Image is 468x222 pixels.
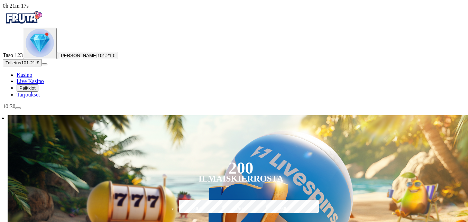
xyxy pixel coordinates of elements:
span: Kasino [17,72,32,78]
button: menu [15,107,21,109]
img: level unlocked [26,29,54,57]
button: menu [42,63,47,65]
span: 101.21 € [21,60,39,65]
a: Fruta [3,21,44,27]
label: 150 € [221,199,261,219]
a: gift-inverted iconTarjoukset [17,92,40,98]
img: Fruta [3,9,44,26]
nav: Primary [3,9,465,98]
span: Taso 123 [3,52,23,58]
span: Talletus [6,60,21,65]
span: user session time [3,3,29,9]
button: reward iconPalkkiot [17,84,38,92]
div: Ilmaiskierrosta [199,175,284,183]
span: [PERSON_NAME] [59,53,98,58]
button: level unlocked [23,28,57,59]
span: Palkkiot [19,85,36,91]
label: 250 € [264,199,305,219]
div: 200 [228,164,253,172]
button: [PERSON_NAME]101.21 € [57,52,118,59]
a: poker-chip iconLive Kasino [17,78,44,84]
span: Live Kasino [17,78,44,84]
span: 101.21 € [98,53,116,58]
span: 10:30 [3,103,15,109]
label: 50 € [177,199,218,219]
span: Tarjoukset [17,92,40,98]
button: Talletusplus icon101.21 € [3,59,42,66]
a: diamond iconKasino [17,72,32,78]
